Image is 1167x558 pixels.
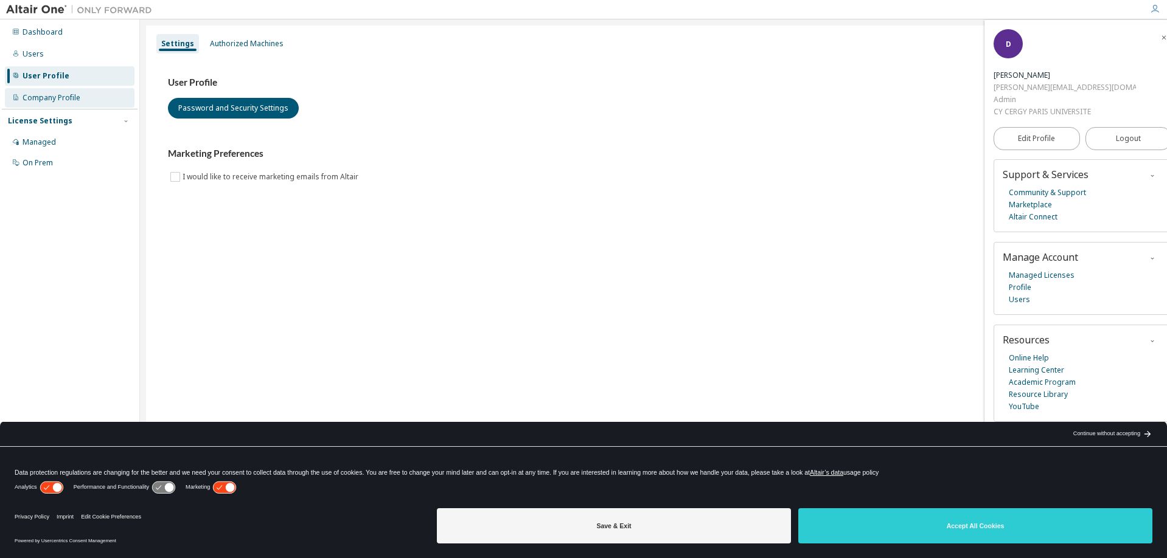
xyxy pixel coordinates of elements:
div: Authorized Machines [210,39,284,49]
h3: User Profile [168,77,1139,89]
a: Online Help [1009,352,1049,364]
span: D [1006,39,1011,49]
a: Academic Program [1009,376,1076,388]
div: Settings [161,39,194,49]
div: Dashboard [23,27,63,37]
a: Profile [1009,281,1031,294]
div: Managed [23,137,56,147]
span: Manage Account [1003,250,1078,264]
div: On Prem [23,158,53,168]
span: Logout [1116,133,1141,145]
div: Users [23,49,44,59]
div: [PERSON_NAME][EMAIL_ADDRESS][DOMAIN_NAME] [994,81,1136,94]
button: Password and Security Settings [168,98,299,119]
a: Learning Center [1009,364,1064,376]
img: Altair One [6,4,158,16]
a: Managed Licenses [1009,269,1075,281]
label: I would like to receive marketing emails from Altair [183,170,361,184]
a: YouTube [1009,401,1039,413]
a: Marketplace [1009,199,1052,211]
div: License Settings [8,116,72,126]
span: Resources [1003,333,1050,346]
a: Resource Library [1009,388,1068,401]
div: CY CERGY PARIS UNIVERSITE [994,106,1136,118]
div: Didier Laumond [994,69,1136,81]
div: Admin [994,94,1136,106]
a: Community & Support [1009,187,1086,199]
div: Company Profile [23,93,80,103]
a: Altair Connect [1009,211,1057,223]
a: Users [1009,294,1030,306]
h3: Marketing Preferences [168,148,1139,160]
span: Edit Profile [1018,134,1055,143]
div: User Profile [23,71,69,81]
span: Support & Services [1003,168,1089,181]
a: Edit Profile [994,127,1080,150]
